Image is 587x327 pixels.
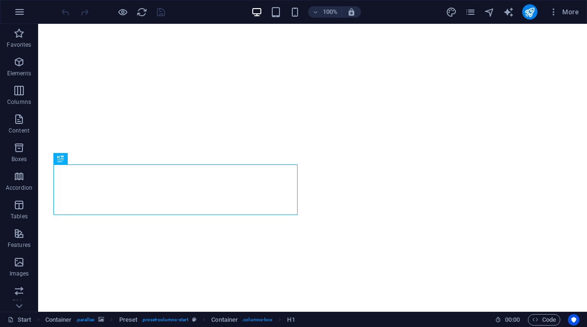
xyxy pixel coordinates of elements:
i: Navigator [484,7,495,18]
i: AI Writer [503,7,514,18]
button: design [446,6,457,18]
span: 00 00 [505,314,520,326]
p: Columns [7,98,31,106]
button: More [545,4,583,20]
p: Favorites [7,41,31,49]
span: Click to select. Double-click to edit [119,314,138,326]
p: Elements [7,70,31,77]
button: text_generator [503,6,515,18]
h6: 100% [322,6,338,18]
button: 100% [308,6,342,18]
i: Reload page [136,7,147,18]
span: . preset-columns-start [141,314,188,326]
i: Pages (Ctrl+Alt+S) [465,7,476,18]
i: Design (Ctrl+Alt+Y) [446,7,457,18]
span: Click to select. Double-click to edit [45,314,72,326]
button: publish [522,4,537,20]
button: reload [136,6,147,18]
span: Click to select. Double-click to edit [287,314,295,326]
button: Code [528,314,560,326]
i: Publish [524,7,535,18]
span: . columns-box [242,314,272,326]
p: Content [9,127,30,134]
nav: breadcrumb [45,314,295,326]
a: Click to cancel selection. Double-click to open Pages [8,314,31,326]
span: . parallax [76,314,95,326]
button: Usercentrics [568,314,579,326]
button: Click here to leave preview mode and continue editing [117,6,128,18]
span: More [549,7,579,17]
p: Slider [12,298,27,306]
p: Features [8,241,31,249]
i: This element contains a background [98,317,104,322]
i: This element is a customizable preset [192,317,196,322]
button: pages [465,6,476,18]
p: Boxes [11,155,27,163]
span: Code [532,314,556,326]
span: Click to select. Double-click to edit [211,314,238,326]
p: Tables [10,213,28,220]
p: Images [10,270,29,277]
h6: Session time [495,314,520,326]
span: : [512,316,513,323]
button: navigator [484,6,495,18]
p: Accordion [6,184,32,192]
i: On resize automatically adjust zoom level to fit chosen device. [347,8,356,16]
